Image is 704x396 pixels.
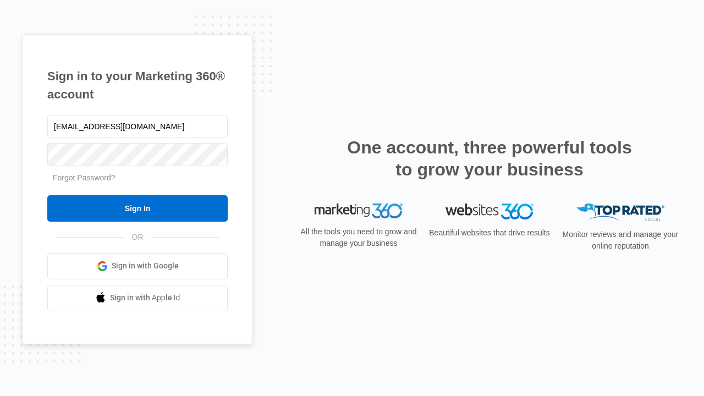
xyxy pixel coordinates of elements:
[112,260,179,272] span: Sign in with Google
[47,253,228,279] a: Sign in with Google
[297,226,420,249] p: All the tools you need to grow and manage your business
[47,195,228,222] input: Sign In
[428,227,551,239] p: Beautiful websites that drive results
[53,173,116,182] a: Forgot Password?
[446,204,533,219] img: Websites 360
[315,204,403,219] img: Marketing 360
[47,285,228,311] a: Sign in with Apple Id
[576,204,664,222] img: Top Rated Local
[47,67,228,103] h1: Sign in to your Marketing 360® account
[47,115,228,138] input: Email
[344,136,635,180] h2: One account, three powerful tools to grow your business
[110,292,180,304] span: Sign in with Apple Id
[559,229,682,252] p: Monitor reviews and manage your online reputation
[124,232,151,243] span: OR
